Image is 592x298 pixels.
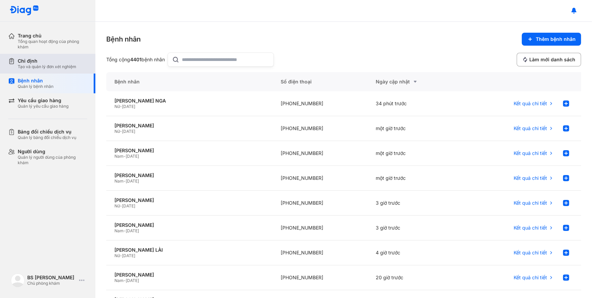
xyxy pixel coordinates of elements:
div: Ngày cập nhật [376,78,454,86]
div: Chủ phòng khám [27,281,76,286]
div: [PERSON_NAME] [114,147,264,154]
span: Kết quả chi tiết [514,275,547,281]
div: [PERSON_NAME] [114,197,264,203]
div: [PHONE_NUMBER] [272,91,368,116]
span: Nữ [114,203,120,208]
span: [DATE] [126,154,139,159]
span: [DATE] [126,228,139,233]
img: logo [10,5,39,16]
span: Kết quả chi tiết [514,200,547,206]
span: Kết quả chi tiết [514,125,547,131]
div: Người dùng [18,148,87,155]
span: [DATE] [122,253,135,258]
button: Làm mới danh sách [517,53,581,66]
div: [PHONE_NUMBER] [272,216,368,240]
div: [PHONE_NUMBER] [272,240,368,265]
span: - [124,154,126,159]
div: 3 giờ trước [368,191,463,216]
div: Quản lý yêu cầu giao hàng [18,104,68,109]
span: - [120,253,122,258]
div: [PERSON_NAME] [114,123,264,129]
div: [PERSON_NAME] [114,172,264,178]
div: Bệnh nhân [106,34,141,44]
div: Bảng đối chiếu dịch vụ [18,129,76,135]
div: Tạo và quản lý đơn xét nghiệm [18,64,76,69]
span: Kết quả chi tiết [514,175,547,181]
img: logo [11,273,25,287]
span: Làm mới danh sách [529,57,575,63]
span: - [120,203,122,208]
div: Chỉ định [18,58,76,64]
span: [DATE] [122,104,135,109]
span: Nữ [114,104,120,109]
span: Nữ [114,253,120,258]
span: Kết quả chi tiết [514,150,547,156]
div: Quản lý bệnh nhân [18,84,53,89]
div: Yêu cầu giao hàng [18,97,68,104]
span: Kết quả chi tiết [514,100,547,107]
span: [DATE] [122,203,135,208]
div: một giờ trước [368,116,463,141]
div: 4 giờ trước [368,240,463,265]
div: Tổng quan hoạt động của phòng khám [18,39,87,50]
button: Thêm bệnh nhân [522,33,581,46]
div: [PHONE_NUMBER] [272,116,368,141]
div: một giờ trước [368,166,463,191]
span: - [120,104,122,109]
span: Kết quả chi tiết [514,225,547,231]
span: - [124,178,126,184]
div: Số điện thoại [272,72,368,91]
span: Nam [114,178,124,184]
span: [DATE] [126,278,139,283]
div: Bệnh nhân [106,72,272,91]
span: - [120,129,122,134]
span: Nữ [114,129,120,134]
span: 4401 [130,57,141,62]
div: 3 giờ trước [368,216,463,240]
div: [PHONE_NUMBER] [272,141,368,166]
div: [PERSON_NAME] [114,222,264,228]
div: Trang chủ [18,33,87,39]
div: 20 giờ trước [368,265,463,290]
span: Nam [114,154,124,159]
span: - [124,278,126,283]
span: Kết quả chi tiết [514,250,547,256]
div: Tổng cộng bệnh nhân [106,57,165,63]
span: Thêm bệnh nhân [536,36,576,42]
div: [PERSON_NAME] NGA [114,98,264,104]
span: [DATE] [126,178,139,184]
span: [DATE] [122,129,135,134]
div: [PERSON_NAME] [114,272,264,278]
div: [PHONE_NUMBER] [272,265,368,290]
span: Nam [114,278,124,283]
div: BS [PERSON_NAME] [27,275,76,281]
div: Quản lý người dùng của phòng khám [18,155,87,166]
div: [PERSON_NAME] LÀI [114,247,264,253]
span: - [124,228,126,233]
div: Bệnh nhân [18,78,53,84]
div: [PHONE_NUMBER] [272,166,368,191]
div: 34 phút trước [368,91,463,116]
span: Nam [114,228,124,233]
div: Quản lý bảng đối chiếu dịch vụ [18,135,76,140]
div: [PHONE_NUMBER] [272,191,368,216]
div: một giờ trước [368,141,463,166]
